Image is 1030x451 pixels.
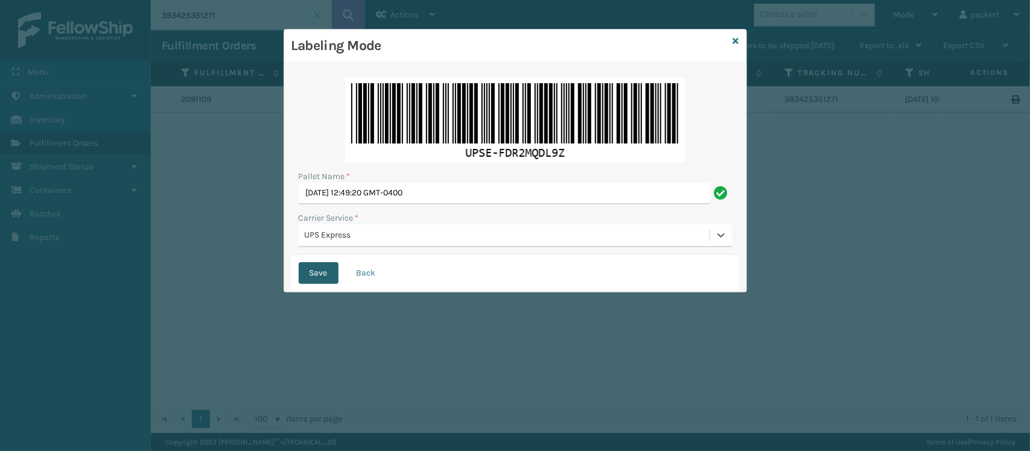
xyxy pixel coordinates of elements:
label: Carrier Service [299,212,359,224]
button: Back [346,262,387,284]
h3: Labeling Mode [291,37,728,55]
div: UPS Express [305,229,711,242]
button: Save [299,262,339,284]
label: Pallet Name [299,170,351,183]
img: 9QS04SAAAABklEQVQDAAYpcVtuCIkWAAAAAElFTkSuQmCC [345,77,685,163]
